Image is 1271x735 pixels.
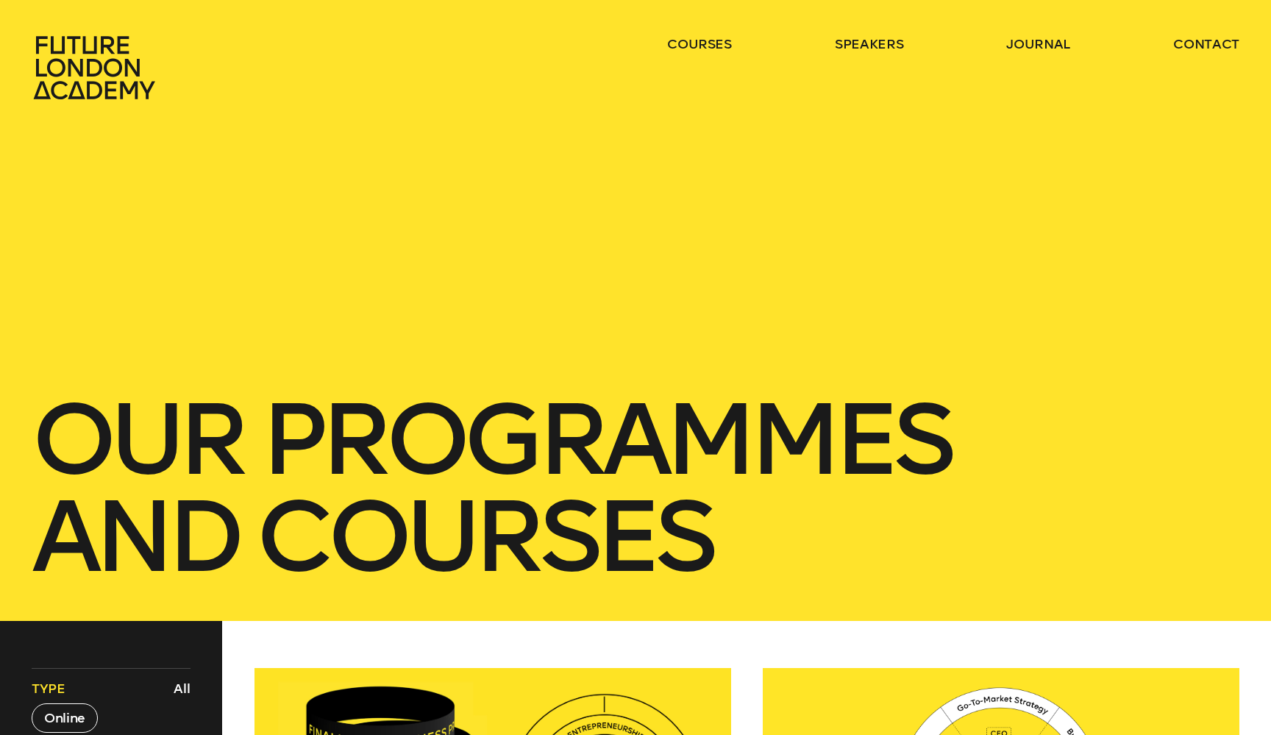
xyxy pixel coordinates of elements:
h1: our Programmes and courses [32,391,1239,586]
span: Type [32,680,65,697]
a: journal [1006,35,1070,53]
a: speakers [835,35,903,53]
a: contact [1173,35,1239,53]
button: Online [32,703,98,733]
button: All [170,676,194,701]
a: courses [667,35,732,53]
